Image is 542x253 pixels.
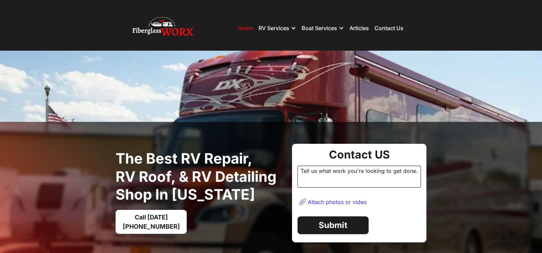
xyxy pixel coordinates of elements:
div: Contact US [298,149,421,160]
a: Call [DATE][PHONE_NUMBER] [116,210,187,234]
a: Home [238,25,253,31]
a: Contact Us [374,25,404,31]
div: Attach photos or video [308,199,367,205]
div: Boat Services [302,25,337,31]
div: RV Services [259,25,289,31]
h1: The best RV Repair, RV Roof, & RV Detailing Shop in [US_STATE] [116,150,287,204]
a: Submit [298,216,369,234]
div: Tell us what work you're looking to get done. [298,166,421,188]
a: Articles [349,25,369,31]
